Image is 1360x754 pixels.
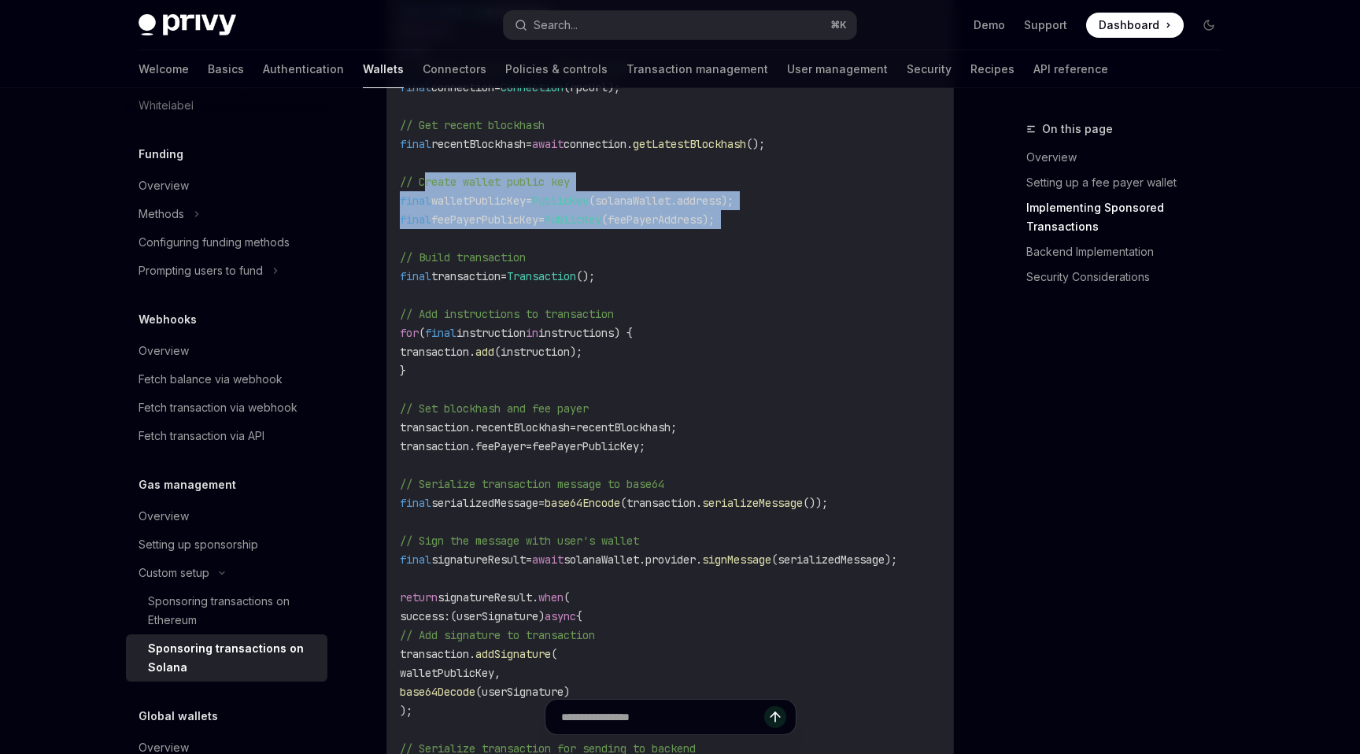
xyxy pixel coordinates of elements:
a: Basics [208,50,244,88]
a: Implementing Sponsored Transactions [1026,195,1234,239]
button: Search...⌘K [504,11,856,39]
span: getLatestBlockhash [633,137,746,151]
a: Fetch transaction via webhook [126,394,327,422]
span: = [526,553,532,567]
span: signMessage [702,553,771,567]
div: Fetch transaction via API [139,427,264,445]
span: = [526,137,532,151]
span: (userSignature) [475,685,570,699]
span: = [526,194,532,208]
span: serializeMessage [702,496,803,510]
a: Connectors [423,50,486,88]
a: Sponsoring transactions on Ethereum [126,587,327,634]
span: signatureResult [431,553,526,567]
span: (); [746,137,765,151]
span: await [532,137,564,151]
a: Fetch balance via webhook [126,365,327,394]
span: = [526,439,532,453]
button: Prompting users to fund [126,257,327,285]
span: // Get recent blockhash [400,118,545,132]
a: Transaction management [626,50,768,88]
div: Methods [139,205,184,224]
span: walletPublicKey, [400,666,501,680]
span: feePayerPublicKey; [532,439,645,453]
a: Fetch transaction via API [126,422,327,450]
span: final [400,194,431,208]
a: Overview [1026,145,1234,170]
span: final [425,326,456,340]
span: = [570,420,576,434]
div: Sponsoring transactions on Solana [148,639,318,677]
span: // Set blockhash and fee payer [400,401,589,416]
button: Toggle dark mode [1196,13,1221,38]
span: PublicKey [545,213,601,227]
span: (serializedMessage); [771,553,897,567]
span: (solanaWallet.address); [589,194,734,208]
div: Fetch transaction via webhook [139,398,297,417]
span: : [444,609,450,623]
span: transaction. [400,647,475,661]
a: Configuring funding methods [126,228,327,257]
span: add [475,345,494,359]
span: (userSignature) [450,609,545,623]
span: (transaction. [620,496,702,510]
h5: Funding [139,145,183,164]
span: // Sign the message with user's wallet [400,534,639,548]
a: API reference [1033,50,1108,88]
a: Overview [126,337,327,365]
a: User management [787,50,888,88]
img: dark logo [139,14,236,36]
span: (instruction); [494,345,582,359]
span: instructions) { [538,326,633,340]
a: Authentication [263,50,344,88]
h5: Webhooks [139,310,197,329]
span: PublicKey [532,194,589,208]
span: transaction.feePayer [400,439,526,453]
a: Demo [974,17,1005,33]
div: Setting up sponsorship [139,535,258,554]
span: On this page [1042,120,1113,139]
span: = [538,213,545,227]
span: final [400,137,431,151]
span: = [501,269,507,283]
span: serializedMessage [431,496,538,510]
span: final [400,496,431,510]
h5: Gas management [139,475,236,494]
span: instruction [456,326,526,340]
a: Backend Implementation [1026,239,1234,264]
a: Setting up a fee payer wallet [1026,170,1234,195]
a: Recipes [970,50,1014,88]
a: Sponsoring transactions on Solana [126,634,327,682]
span: final [400,269,431,283]
span: // Add instructions to transaction [400,307,614,321]
div: Overview [139,342,189,360]
span: recentBlockhash; [576,420,677,434]
a: Overview [126,502,327,530]
span: // Build transaction [400,250,526,264]
input: Ask a question... [561,700,764,734]
div: Configuring funding methods [139,233,290,252]
span: Transaction [507,269,576,283]
span: await [532,553,564,567]
span: // Create wallet public key [400,175,570,189]
span: final [400,213,431,227]
span: = [538,496,545,510]
span: } [400,364,406,378]
span: signatureResult. [438,590,538,604]
div: Prompting users to fund [139,261,263,280]
span: ( [551,647,557,661]
span: // Serialize transaction message to base64 [400,477,664,491]
span: (feePayerAddress); [601,213,715,227]
span: // Add signature to transaction [400,628,595,642]
button: Send message [764,706,786,728]
span: when [538,590,564,604]
a: Welcome [139,50,189,88]
span: base64Decode [400,685,475,699]
span: async [545,609,576,623]
button: Methods [126,200,327,228]
span: walletPublicKey [431,194,526,208]
span: solanaWallet.provider. [564,553,702,567]
a: Security [907,50,952,88]
a: Overview [126,172,327,200]
div: Fetch balance via webhook [139,370,283,389]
